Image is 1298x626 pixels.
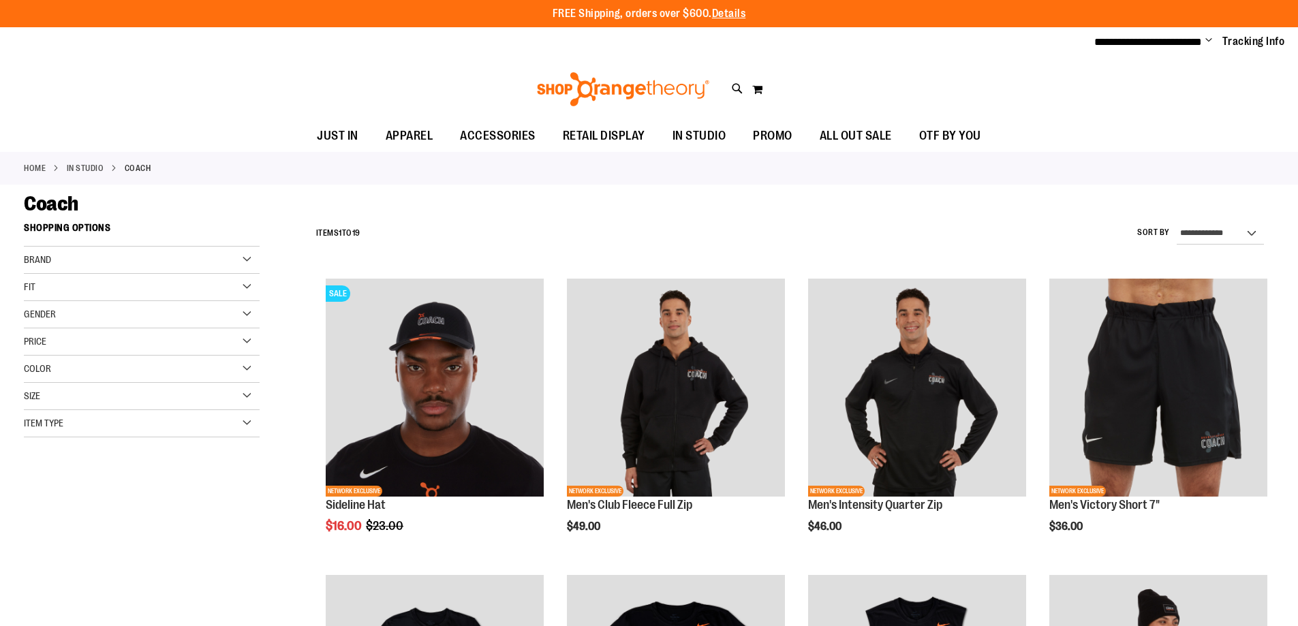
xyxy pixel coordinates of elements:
img: Shop Orangetheory [535,72,711,106]
span: $46.00 [808,520,844,533]
span: $49.00 [567,520,602,533]
div: product [801,272,1033,567]
a: OTF Mens Coach FA23 Club Fleece Full Zip - Black primary imageNETWORK EXCLUSIVE [567,279,785,499]
p: FREE Shipping, orders over $600. [553,6,746,22]
a: Men's Club Fleece Full Zip [567,498,692,512]
span: 1 [339,228,342,238]
span: Brand [24,254,51,265]
a: OTF Mens Coach FA23 Victory Short - Black primary imageNETWORK EXCLUSIVE [1049,279,1267,499]
span: IN STUDIO [673,121,726,151]
a: Sideline Hat [326,498,386,512]
span: Item Type [24,418,63,428]
span: ACCESSORIES [460,121,536,151]
h2: Items to [316,223,360,244]
span: Coach [24,192,78,215]
span: Color [24,363,51,374]
span: NETWORK EXCLUSIVE [326,486,382,497]
img: OTF Mens Coach FA23 Club Fleece Full Zip - Black primary image [567,279,785,497]
span: $23.00 [366,519,405,533]
strong: Coach [125,162,151,174]
span: ALL OUT SALE [820,121,892,151]
a: IN STUDIO [67,162,104,174]
span: Price [24,336,46,347]
img: OTF Mens Coach FA23 Intensity Quarter Zip - Black primary image [808,279,1026,497]
span: SALE [326,285,350,302]
div: product [560,272,792,567]
span: NETWORK EXCLUSIVE [808,486,865,497]
button: Account menu [1205,35,1212,48]
span: NETWORK EXCLUSIVE [1049,486,1106,497]
span: $16.00 [326,519,364,533]
span: Gender [24,309,56,319]
label: Sort By [1137,227,1170,238]
span: RETAIL DISPLAY [563,121,645,151]
a: Men's Intensity Quarter Zip [808,498,942,512]
a: Sideline Hat primary imageSALENETWORK EXCLUSIVE [326,279,544,499]
a: Home [24,162,46,174]
strong: Shopping Options [24,216,260,247]
span: JUST IN [317,121,358,151]
div: product [319,272,551,567]
span: $36.00 [1049,520,1085,533]
a: OTF Mens Coach FA23 Intensity Quarter Zip - Black primary imageNETWORK EXCLUSIVE [808,279,1026,499]
span: Fit [24,281,35,292]
img: OTF Mens Coach FA23 Victory Short - Black primary image [1049,279,1267,497]
span: OTF BY YOU [919,121,981,151]
span: PROMO [753,121,792,151]
a: Details [712,7,746,20]
a: Tracking Info [1222,34,1285,49]
img: Sideline Hat primary image [326,279,544,497]
span: Size [24,390,40,401]
span: APPAREL [386,121,433,151]
span: NETWORK EXCLUSIVE [567,486,623,497]
div: product [1042,272,1274,567]
span: 19 [352,228,360,238]
a: Men's Victory Short 7" [1049,498,1160,512]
